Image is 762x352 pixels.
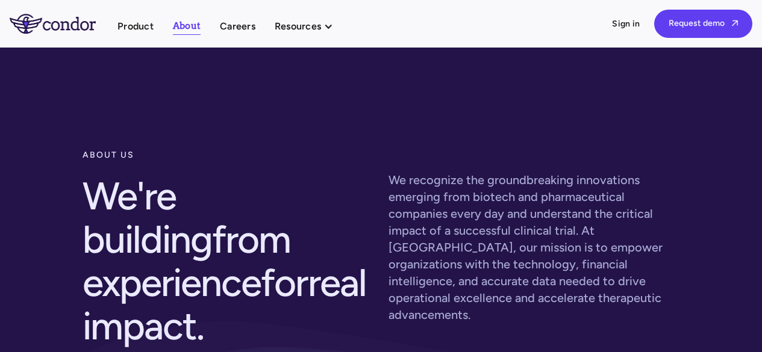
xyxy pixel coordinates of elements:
div: about us [83,143,374,167]
div: Resources [275,18,321,34]
a: Product [117,18,154,34]
div: Resources [275,18,345,34]
a: Request demo [654,10,752,38]
a: home [10,14,117,33]
span:  [732,19,738,27]
a: About [173,18,201,35]
a: Sign in [612,18,640,30]
span: from experience [83,216,291,306]
p: We recognize the groundbreaking innovations emerging from biotech and pharmaceutical companies ev... [389,171,680,323]
span: real impact. [83,259,366,349]
a: Careers [220,18,255,34]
